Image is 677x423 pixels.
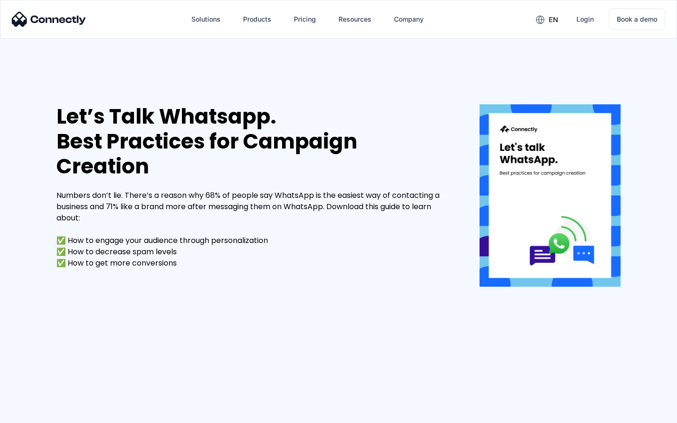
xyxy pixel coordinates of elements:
div: Solutions [191,13,220,26]
aside: Language selected: English [9,407,56,420]
img: Connectly Logo [12,12,86,27]
div: Company [394,13,424,26]
div: Resources [338,13,371,26]
div: Login [576,13,594,26]
div: Numbers don’t lie. There’s a reason why 68% of people say WhatsApp is the easiest way of contacti... [56,190,451,269]
a: Book a demo [609,8,665,30]
ul: Language list [19,407,56,420]
div: Let’s Talk Whatsapp. Best Practices for Campaign Creation [56,104,451,179]
a: Login [569,8,601,31]
div: en [549,13,558,26]
div: Pricing [294,13,316,26]
div: Products [243,13,271,26]
a: Pricing [286,8,323,31]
